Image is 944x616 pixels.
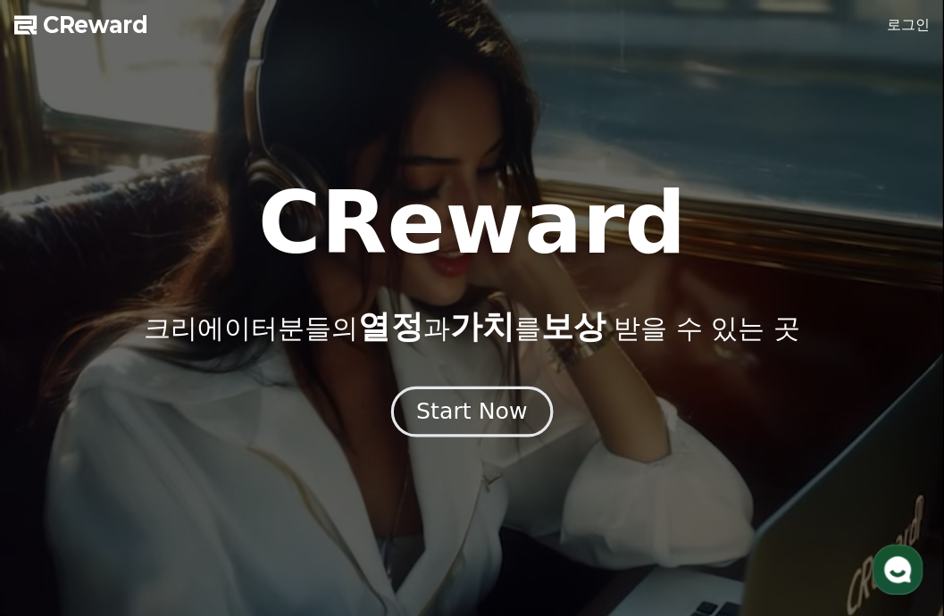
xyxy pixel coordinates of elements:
[163,495,185,510] span: 대화
[43,11,148,39] span: CReward
[358,308,422,345] span: 열정
[230,468,343,512] a: 설정
[144,309,799,345] p: 크리에이터분들의 과 를 받을 수 있는 곳
[887,14,930,36] a: 로그인
[276,495,297,509] span: 설정
[258,180,686,266] h1: CReward
[118,468,230,512] a: 대화
[56,495,67,509] span: 홈
[395,405,549,422] a: Start Now
[391,387,553,437] button: Start Now
[14,11,148,39] a: CReward
[449,308,514,345] span: 가치
[416,396,527,427] div: Start Now
[540,308,605,345] span: 보상
[5,468,118,512] a: 홈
